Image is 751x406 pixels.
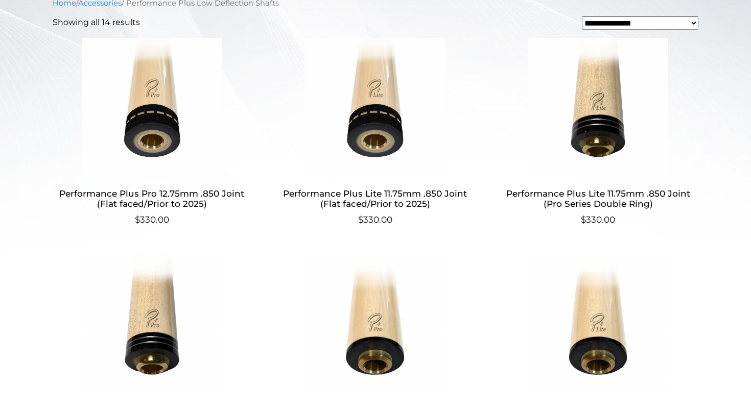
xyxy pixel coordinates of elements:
p: Showing all 14 results [53,16,140,29]
img: Performance Plus Lite 11.75mm .850 Joint (Flat faced/Prior to 2025) [276,38,475,176]
bdi: 330.00 [358,214,392,225]
a: Performance Plus Lite 11.75mm .850 Joint (Flat faced/Prior to 2025) $330.00 [276,38,475,226]
bdi: 330.00 [135,214,169,225]
span: $ [581,214,586,225]
a: Performance Plus Lite 11.75mm .850 Joint (Pro Series Double Ring) $330.00 [499,38,697,226]
img: Performance Plus Lite 11.75mm .850 Joint [Piloted thin black (Pro Series & JP Series 2025)] [499,255,697,393]
bdi: 330.00 [581,214,615,225]
h2: Performance Plus Lite 11.75mm .850 Joint (Flat faced/Prior to 2025) [276,184,475,213]
span: $ [358,214,363,225]
a: Performance Plus Pro 12.75mm .850 Joint (Flat faced/Prior to 2025) $330.00 [53,38,251,226]
select: Shop order [582,16,698,30]
span: $ [135,214,140,225]
img: Performance Plus Pro 12.75mm .850 Joint [Piloted thin black (Pro Series & JP Series 2025)] [276,255,475,393]
h2: Performance Plus Pro 12.75mm .850 Joint (Flat faced/Prior to 2025) [53,184,251,213]
img: Performance Plus Lite 11.75mm .850 Joint (Pro Series Double Ring) [499,38,697,176]
h2: Performance Plus Lite 11.75mm .850 Joint (Pro Series Double Ring) [499,184,697,213]
img: Performance Plus Pro 12.75mm .850 Joint (Pro Series Double Ring) [53,255,251,393]
img: Performance Plus Pro 12.75mm .850 Joint (Flat faced/Prior to 2025) [53,38,251,176]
